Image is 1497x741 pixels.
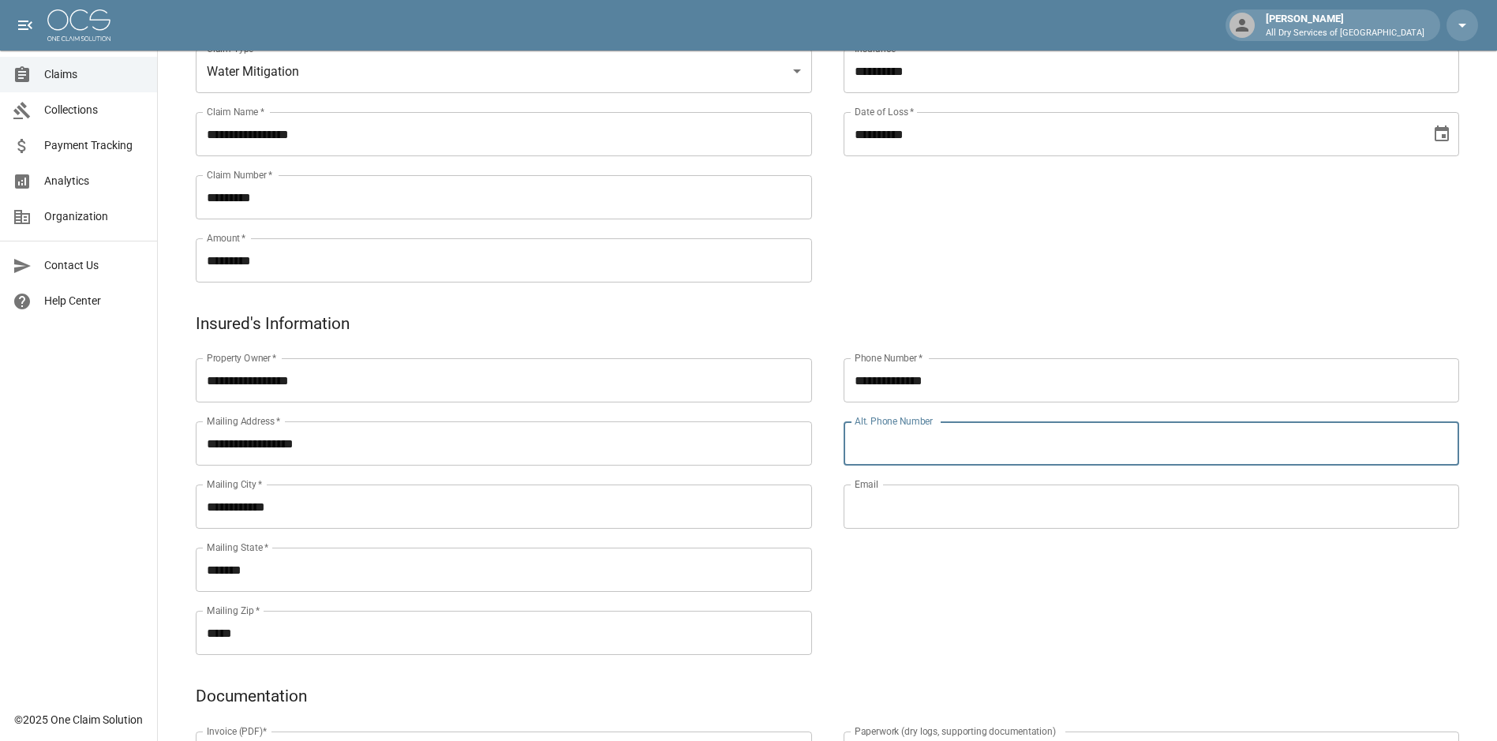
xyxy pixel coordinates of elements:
[44,66,144,83] span: Claims
[855,105,914,118] label: Date of Loss
[207,231,246,245] label: Amount
[196,49,812,93] div: Water Mitigation
[207,351,277,365] label: Property Owner
[855,477,878,491] label: Email
[44,293,144,309] span: Help Center
[44,257,144,274] span: Contact Us
[855,724,1056,738] label: Paperwork (dry logs, supporting documentation)
[207,604,260,617] label: Mailing Zip
[44,137,144,154] span: Payment Tracking
[1259,11,1431,39] div: [PERSON_NAME]
[207,541,268,554] label: Mailing State
[207,168,272,182] label: Claim Number
[1266,27,1424,40] p: All Dry Services of [GEOGRAPHIC_DATA]
[47,9,110,41] img: ocs-logo-white-transparent.png
[855,351,923,365] label: Phone Number
[1426,118,1458,150] button: Choose date, selected date is Sep 24, 2025
[44,208,144,225] span: Organization
[207,414,280,428] label: Mailing Address
[44,173,144,189] span: Analytics
[207,724,268,738] label: Invoice (PDF)*
[44,102,144,118] span: Collections
[207,477,263,491] label: Mailing City
[855,414,933,428] label: Alt. Phone Number
[207,105,264,118] label: Claim Name
[14,712,143,728] div: © 2025 One Claim Solution
[9,9,41,41] button: open drawer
